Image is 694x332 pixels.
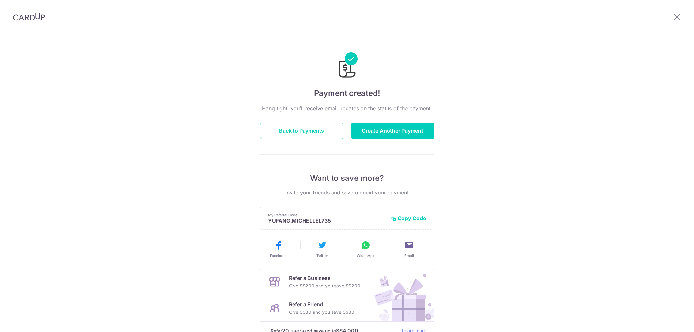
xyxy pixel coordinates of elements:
img: Refer [368,269,434,321]
h4: Payment created! [260,87,434,99]
p: Give S$30 and you save S$30 [289,308,354,316]
button: Copy Code [391,215,426,221]
p: Refer a Friend [289,300,354,308]
img: Payments [337,52,358,80]
p: Give S$200 and you save S$200 [289,282,360,290]
span: Twitter [316,253,328,258]
p: Hang tight, you’ll receive email updates on the status of the payment. [260,104,434,112]
span: WhatsApp [357,253,375,258]
p: Refer a Business [289,274,360,282]
img: CardUp [13,13,45,21]
button: Back to Payments [260,123,343,139]
button: Twitter [303,240,341,258]
p: Want to save more? [260,173,434,183]
p: YUFANG,MICHELLEL735 [268,218,386,224]
button: Email [390,240,429,258]
p: Invite your friends and save on next your payment [260,189,434,196]
span: Email [404,253,414,258]
span: Facebook [270,253,287,258]
button: WhatsApp [347,240,385,258]
button: Facebook [259,240,298,258]
p: My Referral Code [268,212,386,218]
button: Create Another Payment [351,123,434,139]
